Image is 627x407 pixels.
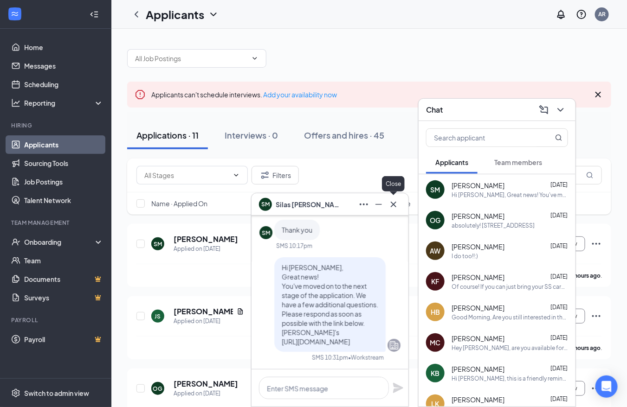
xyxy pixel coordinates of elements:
h3: Chat [426,105,443,115]
h5: [PERSON_NAME] [174,306,233,317]
button: Minimize [371,197,386,212]
div: KF [432,277,440,286]
div: AW [430,246,441,255]
div: JS [155,312,161,320]
div: Hi [PERSON_NAME], Great news! You've moved on to the next stage of the application. We have a few... [452,191,568,199]
svg: ChevronDown [251,55,259,62]
input: Search applicant [427,129,537,146]
b: 10 hours ago [567,344,601,351]
a: Team [24,251,103,270]
div: OG [153,385,163,393]
button: ChevronDown [553,102,568,117]
div: Applied on [DATE] [174,389,238,398]
span: Applicants can't schedule interviews. [151,90,337,99]
div: Hiring [11,121,102,129]
span: [PERSON_NAME] [452,364,504,374]
button: Ellipses [356,197,371,212]
span: [DATE] [550,181,568,188]
svg: Minimize [373,199,384,210]
a: Messages [24,57,103,75]
svg: Plane [393,382,404,394]
svg: Analysis [11,98,20,108]
svg: ChevronDown [555,104,566,115]
div: SM [262,229,270,237]
a: SurveysCrown [24,288,103,307]
span: [PERSON_NAME] [452,334,504,343]
div: Good Morning, Are you still interested in the position? [PERSON_NAME] [452,313,568,321]
span: [DATE] [550,365,568,372]
svg: Cross [388,199,399,210]
svg: Settings [11,388,20,398]
div: Applications · 11 [136,129,199,141]
span: [PERSON_NAME] [452,273,504,282]
div: Reporting [24,98,104,108]
input: All Stages [144,170,229,180]
div: Hi [PERSON_NAME], this is a friendly reminder. To move forward with your application for Delivery... [452,375,568,382]
a: Scheduling [24,75,103,94]
h5: [PERSON_NAME] [174,379,238,389]
svg: Notifications [556,9,567,20]
div: Close [382,176,405,191]
span: [DATE] [550,273,568,280]
div: Switch to admin view [24,388,89,398]
a: Add your availability now [263,90,337,99]
span: [DATE] [550,212,568,219]
span: Applicants [435,158,468,166]
div: OG [430,216,441,225]
svg: Collapse [90,10,99,19]
a: Applicants [24,135,103,154]
svg: Ellipses [358,199,369,210]
span: [PERSON_NAME] [452,242,504,251]
span: [PERSON_NAME] [452,211,504,221]
span: • Workstream [348,354,384,362]
input: All Job Postings [135,53,247,64]
a: Home [24,38,103,57]
div: SM [431,185,440,194]
svg: ChevronDown [233,172,240,179]
svg: Document [237,308,244,315]
button: Cross [386,197,401,212]
div: Interviews · 0 [225,129,278,141]
span: [DATE] [550,304,568,311]
div: HB [431,307,440,317]
svg: ChevronDown [208,9,219,20]
div: SMS 10:31pm [312,354,348,362]
a: PayrollCrown [24,330,103,349]
div: I do too!!:) [452,252,478,260]
a: Sourcing Tools [24,154,103,172]
div: Applied on [DATE] [174,244,238,254]
b: 8 hours ago [570,272,601,279]
div: SMS 10:17pm [276,242,312,250]
div: Offers and hires · 45 [304,129,384,141]
div: Hey [PERSON_NAME], are you available for an interview this afternoon? [452,344,568,352]
h5: [PERSON_NAME] [174,234,238,244]
span: [DATE] [550,395,568,402]
div: AR [598,10,606,18]
span: Thank you [282,226,312,234]
div: Payroll [11,316,102,324]
svg: Filter [259,170,271,181]
h1: Applicants [146,6,204,22]
div: MC [430,338,441,347]
span: [PERSON_NAME] [452,395,504,404]
span: [DATE] [550,242,568,249]
span: [PERSON_NAME] [452,303,504,312]
div: Onboarding [24,237,96,247]
svg: Cross [593,89,604,100]
button: Filter Filters [252,166,299,184]
svg: MagnifyingGlass [586,172,594,179]
svg: Ellipses [591,238,602,249]
div: Team Management [11,219,102,227]
svg: MagnifyingGlass [555,134,562,141]
svg: ChevronLeft [131,9,142,20]
svg: ComposeMessage [538,104,549,115]
span: Team members [494,158,542,166]
span: Silas [PERSON_NAME] [276,199,341,210]
span: [PERSON_NAME] [452,181,504,190]
span: [DATE] [550,334,568,341]
a: DocumentsCrown [24,270,103,288]
span: Hi [PERSON_NAME], Great news! You've moved on to the next stage of the application. We have a few... [282,263,378,346]
svg: Error [135,89,146,100]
